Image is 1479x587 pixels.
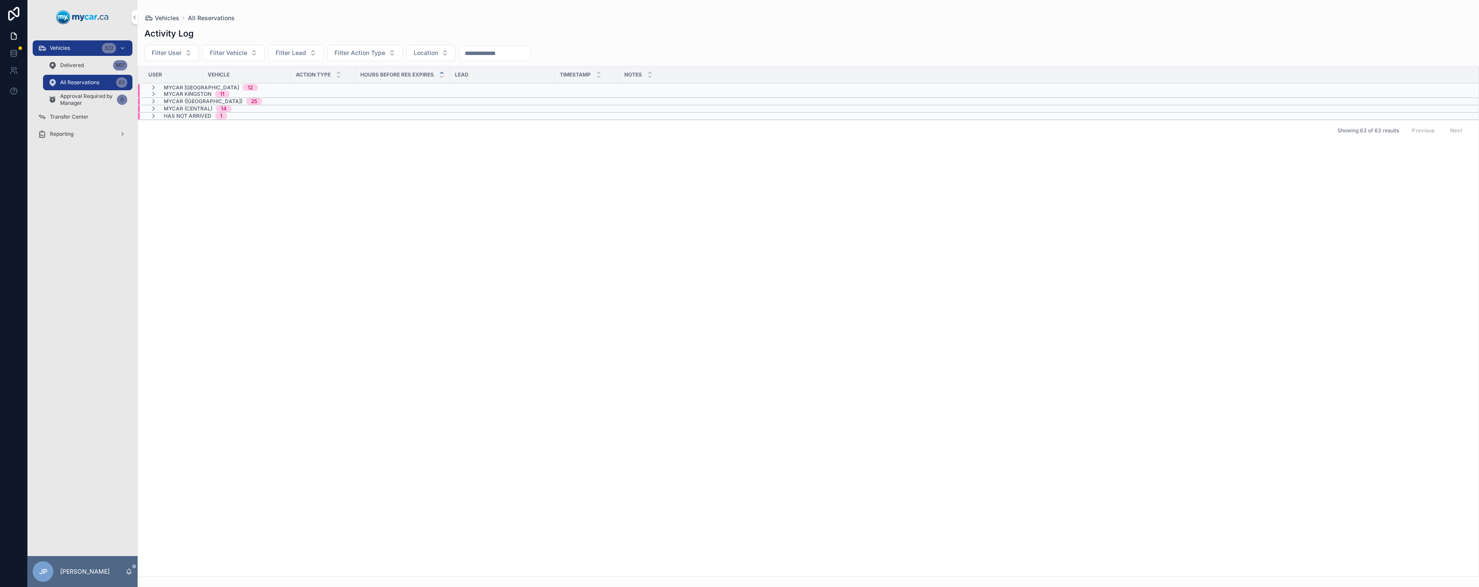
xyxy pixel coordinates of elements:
[43,58,132,73] a: Delivered867
[28,34,138,153] div: scrollable content
[220,91,224,98] div: 11
[39,566,47,577] span: JP
[144,45,199,61] button: Select Button
[221,105,227,112] div: 14
[360,71,434,78] span: Hours Before Res Expires
[455,71,469,78] span: Lead
[43,92,132,107] a: Approval Required by Manager0
[334,49,385,57] span: Filter Action Type
[164,105,212,112] span: MyCar (Central)
[60,93,114,107] span: Approval Required by Manager
[148,71,162,78] span: User
[43,75,132,90] a: All Reservations63
[164,98,242,105] span: MyCar ([GEOGRAPHIC_DATA])
[50,113,89,120] span: Transfer Center
[113,60,127,70] div: 867
[56,10,109,24] img: App logo
[276,49,306,57] span: Filter Lead
[117,95,127,105] div: 0
[406,45,456,61] button: Select Button
[60,62,84,69] span: Delivered
[248,84,253,91] div: 12
[296,71,331,78] span: Action Type
[268,45,324,61] button: Select Button
[210,49,247,57] span: Filter Vehicle
[164,84,239,91] span: MyCar [GEOGRAPHIC_DATA]
[208,71,230,78] span: Vehicle
[414,49,438,57] span: Location
[50,131,74,138] span: Reporting
[251,98,257,105] div: 25
[155,14,179,22] span: Vehicles
[624,71,642,78] span: Notes
[33,109,132,125] a: Transfer Center
[144,28,193,40] h1: Activity Log
[220,113,222,119] div: 1
[152,49,181,57] span: Filter User
[60,79,99,86] span: All Reservations
[327,45,403,61] button: Select Button
[1338,127,1399,134] span: Showing 63 of 63 results
[50,45,70,52] span: Vehicles
[144,14,179,22] a: Vehicles
[33,40,132,56] a: Vehicles322
[60,567,110,576] p: [PERSON_NAME]
[188,14,235,22] a: All Reservations
[164,113,212,119] span: Has not Arrived
[33,126,132,142] a: Reporting
[116,77,127,88] div: 63
[203,45,265,61] button: Select Button
[560,71,591,78] span: Timestamp
[102,43,116,53] div: 322
[164,91,212,98] span: MyCar Kingston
